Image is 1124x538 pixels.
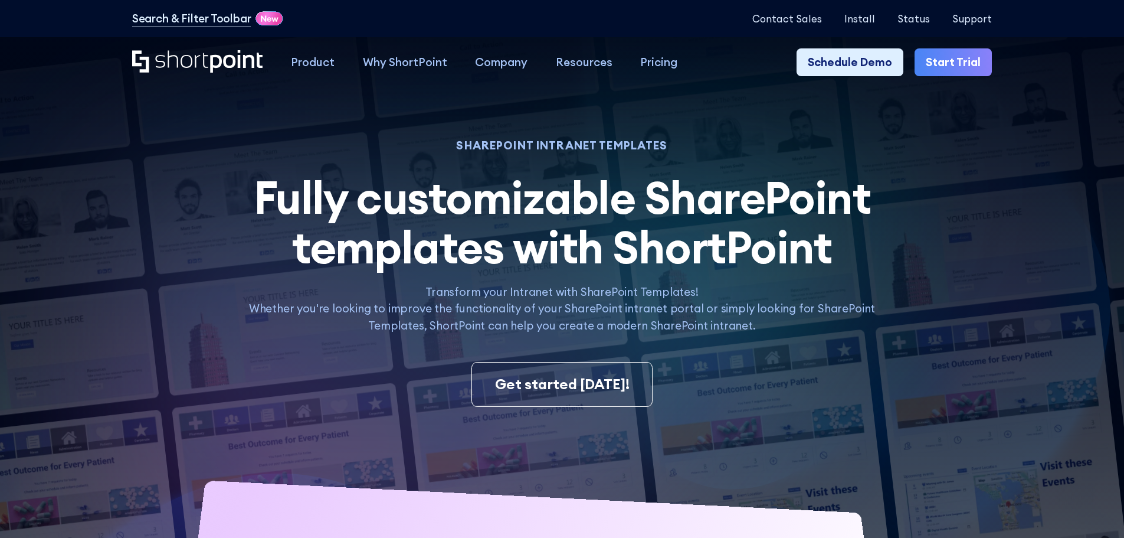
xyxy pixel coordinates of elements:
div: Get started [DATE]! [495,374,630,395]
div: Why ShortPoint [363,54,447,71]
a: Contact Sales [752,13,822,24]
p: Transform your Intranet with SharePoint Templates! Whether you're looking to improve the function... [233,283,890,334]
a: Status [897,13,930,24]
a: Company [461,48,542,77]
div: Product [291,54,335,71]
div: Pricing [640,54,677,71]
div: Company [475,54,527,71]
a: Resources [542,48,627,77]
a: Pricing [627,48,692,77]
a: Install [844,13,875,24]
h1: SHAREPOINT INTRANET TEMPLATES [233,141,890,151]
a: Why ShortPoint [349,48,461,77]
a: Search & Filter Toolbar [132,10,251,27]
a: Start Trial [915,48,992,77]
a: Schedule Demo [797,48,903,77]
div: Resources [556,54,612,71]
span: Fully customizable SharePoint templates with ShortPoint [254,169,871,275]
a: Home [132,50,263,74]
a: Product [277,48,349,77]
a: Support [952,13,992,24]
a: Get started [DATE]! [471,362,652,407]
